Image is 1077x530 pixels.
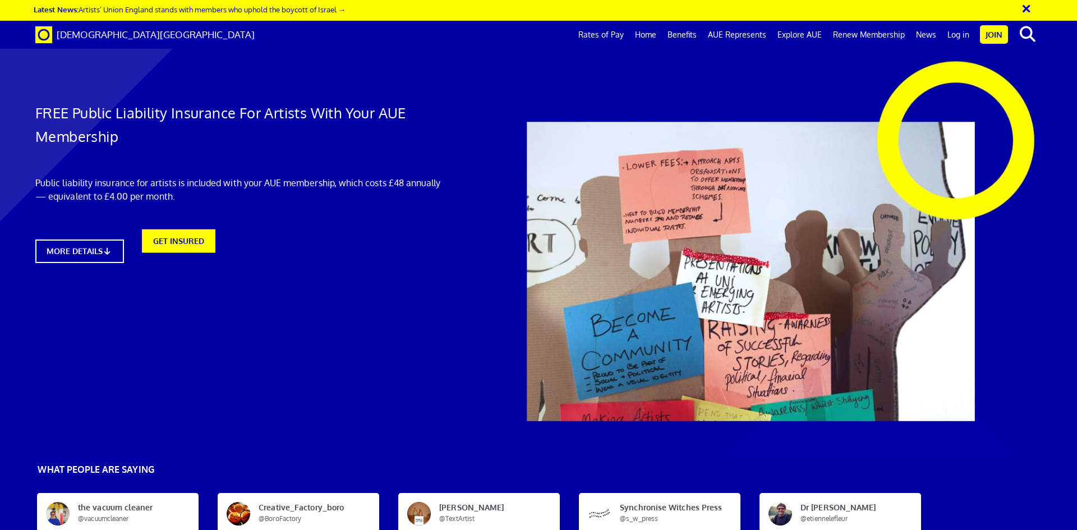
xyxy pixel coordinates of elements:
a: News [910,21,942,49]
span: @s_w_press [620,514,658,523]
span: Dr [PERSON_NAME] [792,502,900,524]
span: Creative_Factory_boro [250,502,358,524]
h1: FREE Public Liability Insurance For Artists With Your AUE Membership [35,101,445,148]
a: Join [980,25,1008,44]
a: Home [629,21,662,49]
span: Synchronise Witches Press [611,502,719,524]
a: Latest News:Artists’ Union England stands with members who uphold the boycott of Israel → [34,4,346,14]
a: GET INSURED [142,239,215,263]
p: Public liability insurance for artists is included with your AUE membership, which costs £48 annu... [35,176,445,203]
strong: Latest News: [34,4,79,14]
a: Explore AUE [772,21,827,49]
a: Renew Membership [827,21,910,49]
span: [DEMOGRAPHIC_DATA][GEOGRAPHIC_DATA] [57,29,255,40]
span: @etiennelefleur [800,514,848,523]
span: @TextArtist [439,514,475,523]
a: MORE DETAILS [35,239,124,263]
a: Benefits [662,21,702,49]
span: @vacuumcleaner [78,514,128,523]
a: Log in [942,21,975,49]
a: Brand [DEMOGRAPHIC_DATA][GEOGRAPHIC_DATA] [27,21,263,49]
a: AUE Represents [702,21,772,49]
a: Rates of Pay [573,21,629,49]
span: @BoroFactory [259,514,301,523]
button: search [1010,22,1044,46]
span: the vacuum cleaner [70,502,177,524]
span: [PERSON_NAME] [431,502,538,524]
